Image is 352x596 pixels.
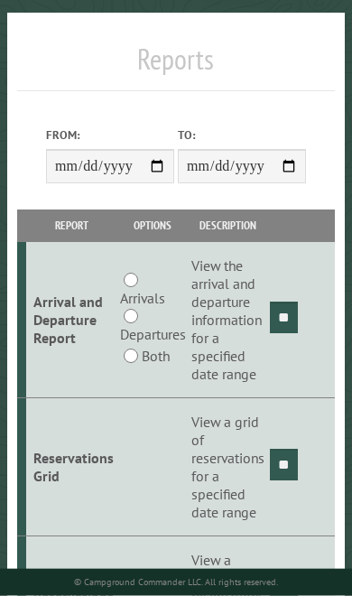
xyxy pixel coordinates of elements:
[116,210,188,241] th: Options
[120,323,186,345] label: Departures
[26,210,116,241] th: Report
[189,242,267,398] td: View the arrival and departure information for a specified date range
[120,287,165,309] label: Arrivals
[178,126,306,144] label: To:
[26,398,116,536] td: Reservations Grid
[17,42,334,91] h1: Reports
[189,398,267,536] td: View a grid of reservations for a specified date range
[189,210,267,241] th: Description
[26,242,116,398] td: Arrival and Departure Report
[142,345,170,367] label: Both
[46,126,174,144] label: From:
[74,576,278,588] small: © Campground Commander LLC. All rights reserved.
